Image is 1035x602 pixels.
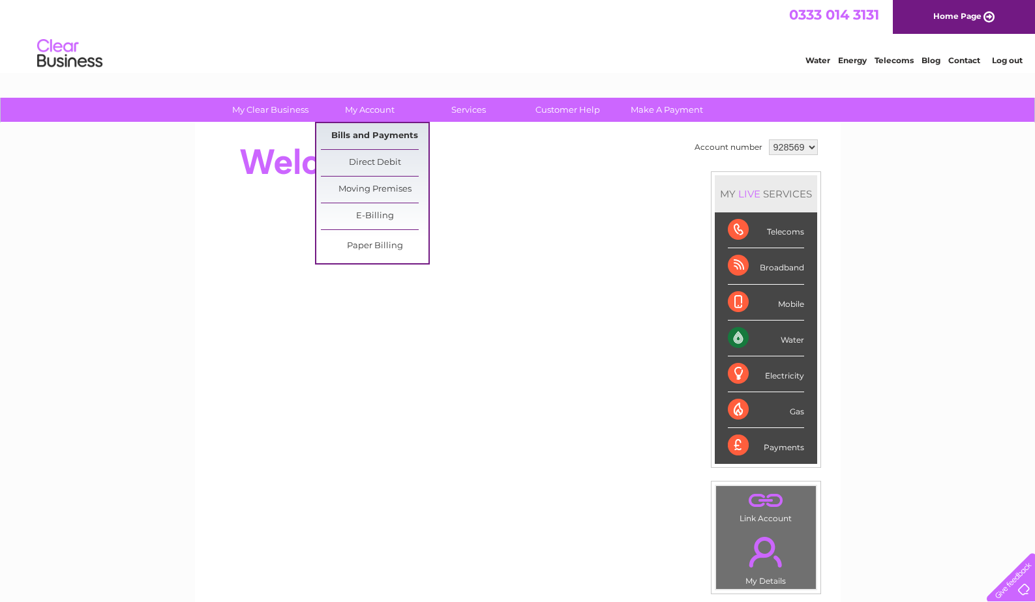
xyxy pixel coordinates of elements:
[415,98,522,122] a: Services
[728,248,804,284] div: Broadband
[805,55,830,65] a: Water
[789,7,879,23] a: 0333 014 3131
[728,212,804,248] div: Telecoms
[875,55,914,65] a: Telecoms
[715,485,817,526] td: Link Account
[715,526,817,590] td: My Details
[691,136,766,158] td: Account number
[728,321,804,356] div: Water
[715,175,817,212] div: MY SERVICES
[728,285,804,321] div: Mobile
[992,55,1023,65] a: Log out
[613,98,721,122] a: Make A Payment
[37,34,103,74] img: logo.png
[321,177,428,203] a: Moving Premises
[838,55,867,65] a: Energy
[719,529,813,575] a: .
[321,123,428,149] a: Bills and Payments
[210,7,826,63] div: Clear Business is a trading name of Verastar Limited (registered in [GEOGRAPHIC_DATA] No. 3667643...
[514,98,622,122] a: Customer Help
[728,356,804,392] div: Electricity
[719,489,813,512] a: .
[736,188,763,200] div: LIVE
[217,98,324,122] a: My Clear Business
[922,55,940,65] a: Blog
[321,150,428,176] a: Direct Debit
[321,233,428,259] a: Paper Billing
[316,98,423,122] a: My Account
[321,203,428,229] a: E-Billing
[728,392,804,428] div: Gas
[948,55,980,65] a: Contact
[728,428,804,463] div: Payments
